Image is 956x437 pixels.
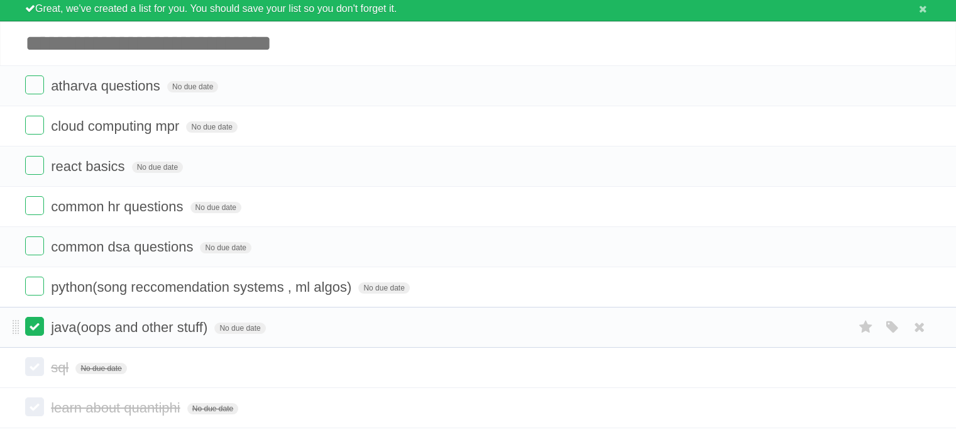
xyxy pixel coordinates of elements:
[186,121,237,133] span: No due date
[25,397,44,416] label: Done
[51,199,186,214] span: common hr questions
[167,81,218,92] span: No due date
[200,242,251,253] span: No due date
[214,323,265,334] span: No due date
[358,282,409,294] span: No due date
[51,360,72,375] span: sql
[187,403,238,414] span: No due date
[51,239,196,255] span: common dsa questions
[25,317,44,336] label: Done
[51,319,211,335] span: java(oops and other stuff)
[51,158,128,174] span: react basics
[25,75,44,94] label: Done
[132,162,183,173] span: No due date
[75,363,126,374] span: No due date
[51,400,184,416] span: learn about quantiphi
[854,317,878,338] label: Star task
[25,357,44,376] label: Done
[25,196,44,215] label: Done
[25,156,44,175] label: Done
[51,118,182,134] span: cloud computing mpr
[25,236,44,255] label: Done
[51,78,163,94] span: atharva questions
[25,116,44,135] label: Done
[190,202,241,213] span: No due date
[25,277,44,296] label: Done
[51,279,354,295] span: python(song reccomendation systems , ml algos)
